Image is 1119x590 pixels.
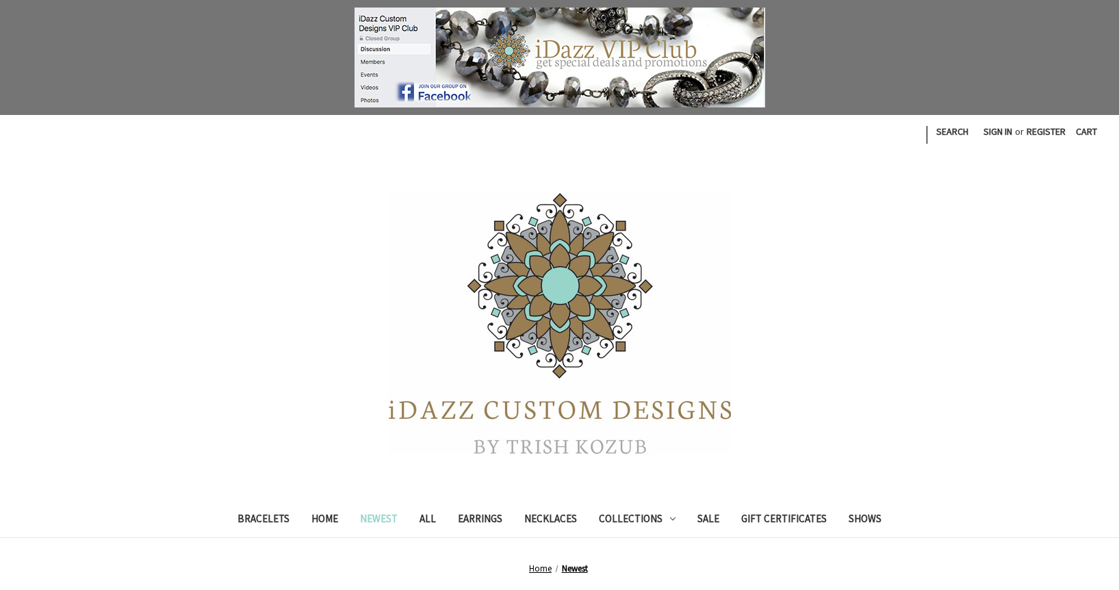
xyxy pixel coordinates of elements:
[924,120,929,146] li: |
[447,504,513,537] a: Earrings
[178,562,942,576] nav: Breadcrumb
[529,563,552,574] a: Home
[976,115,1020,149] a: Sign in
[227,504,300,537] a: Bracelets
[686,504,730,537] a: Sale
[409,504,447,537] a: All
[1068,115,1105,149] a: Cart
[562,563,588,574] a: Newest
[300,504,349,537] a: Home
[349,504,409,537] a: Newest
[513,504,588,537] a: Necklaces
[929,115,976,149] a: Search
[588,504,686,537] a: Collections
[389,193,731,454] img: iDazz Custom Designs
[730,504,838,537] a: Gift Certificates
[838,504,892,537] a: Shows
[1076,125,1097,138] span: Cart
[1019,115,1073,149] a: Register
[1014,125,1025,139] span: or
